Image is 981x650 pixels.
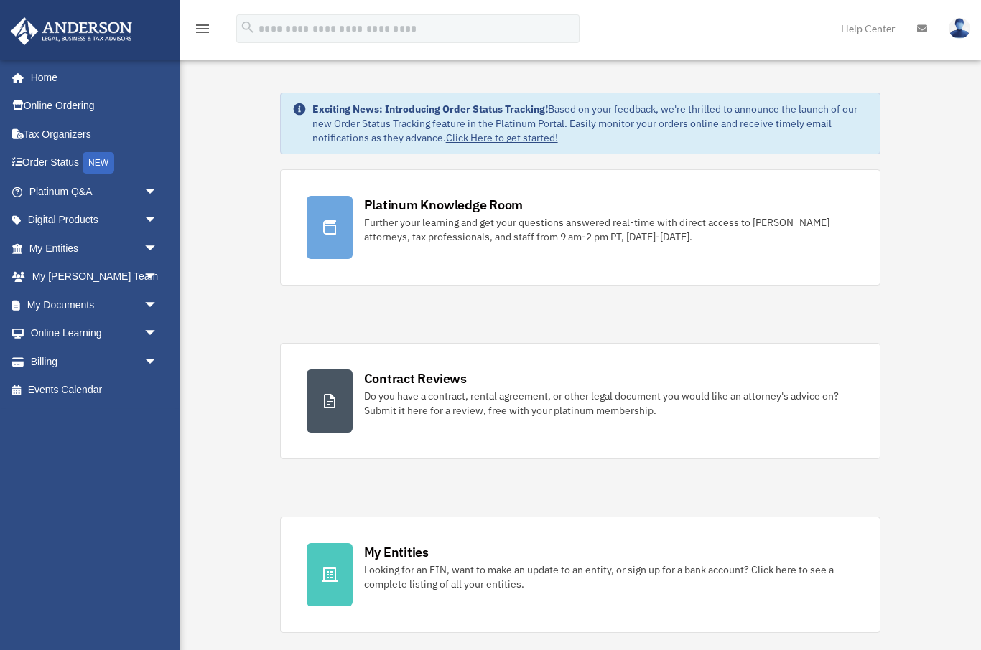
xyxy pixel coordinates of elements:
span: arrow_drop_down [144,206,172,235]
a: Click Here to get started! [446,131,558,144]
a: Contract Reviews Do you have a contract, rental agreement, or other legal document you would like... [280,343,881,459]
a: Events Calendar [10,376,180,405]
div: Contract Reviews [364,369,467,387]
div: NEW [83,152,114,174]
span: arrow_drop_down [144,291,172,320]
span: arrow_drop_down [144,347,172,377]
div: Looking for an EIN, want to make an update to an entity, or sign up for a bank account? Click her... [364,562,855,591]
a: Digital Productsarrow_drop_down [10,206,180,235]
img: Anderson Advisors Platinum Portal [6,17,136,45]
i: menu [194,20,211,37]
a: My Documentsarrow_drop_down [10,291,180,319]
div: Based on your feedback, we're thrilled to announce the launch of our new Order Status Tracking fe... [312,102,869,145]
a: Billingarrow_drop_down [10,347,180,376]
a: Platinum Q&Aarrow_drop_down [10,177,180,206]
div: Platinum Knowledge Room [364,196,524,214]
strong: Exciting News: Introducing Order Status Tracking! [312,103,548,116]
span: arrow_drop_down [144,319,172,349]
a: Online Learningarrow_drop_down [10,319,180,348]
a: menu [194,25,211,37]
a: My Entitiesarrow_drop_down [10,234,180,263]
a: Order StatusNEW [10,149,180,178]
span: arrow_drop_down [144,234,172,263]
a: Tax Organizers [10,120,180,149]
a: My [PERSON_NAME] Teamarrow_drop_down [10,263,180,291]
a: My Entities Looking for an EIN, want to make an update to an entity, or sign up for a bank accoun... [280,517,881,633]
a: Home [10,63,172,92]
span: arrow_drop_down [144,263,172,292]
a: Platinum Knowledge Room Further your learning and get your questions answered real-time with dire... [280,169,881,286]
img: User Pic [949,18,970,39]
div: My Entities [364,543,429,561]
a: Online Ordering [10,92,180,121]
i: search [240,19,256,35]
span: arrow_drop_down [144,177,172,207]
div: Further your learning and get your questions answered real-time with direct access to [PERSON_NAM... [364,215,855,244]
div: Do you have a contract, rental agreement, or other legal document you would like an attorney's ad... [364,389,855,418]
